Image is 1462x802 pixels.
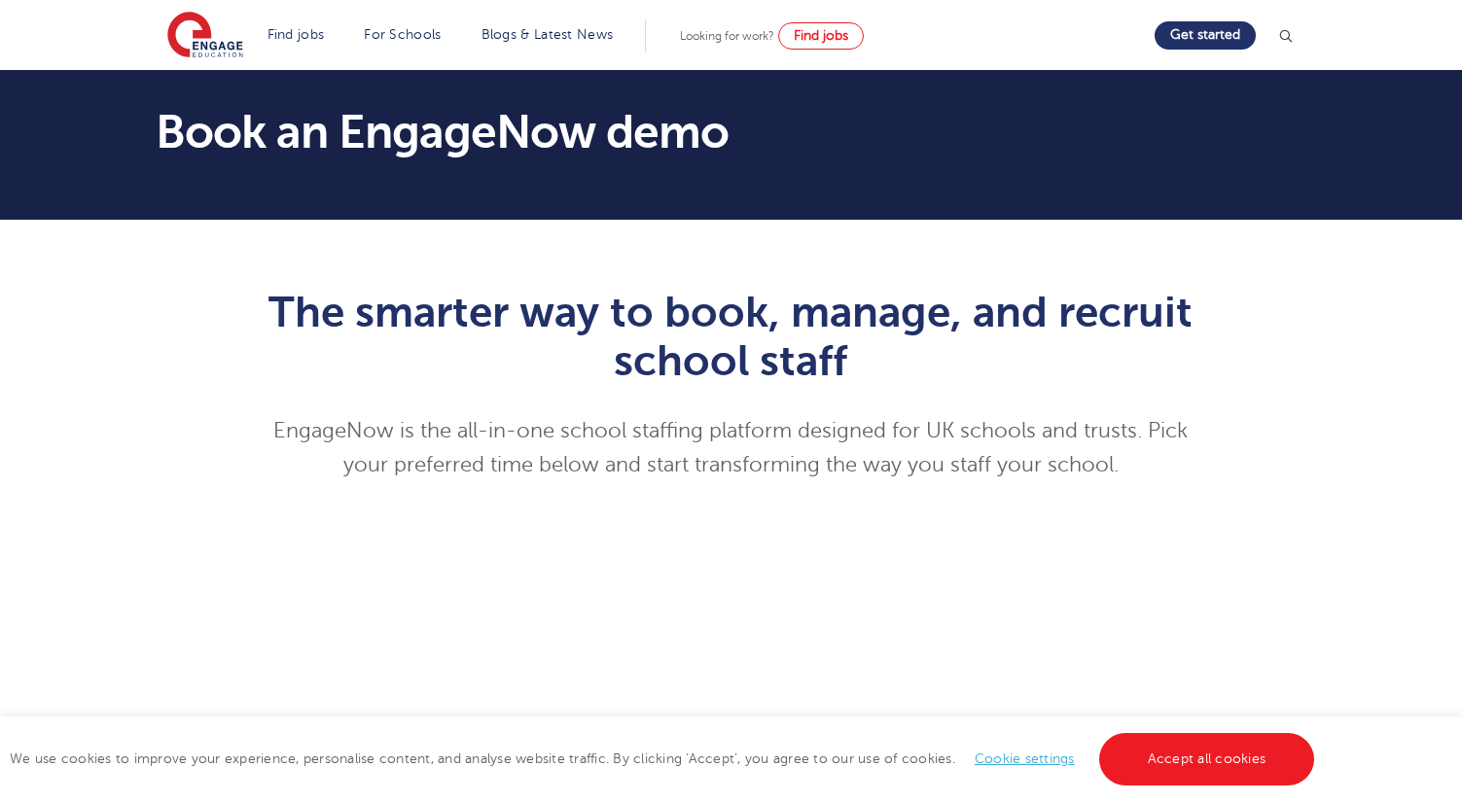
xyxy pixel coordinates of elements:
[167,12,243,60] img: Engage Education
[975,751,1075,766] a: Cookie settings
[1155,21,1256,50] a: Get started
[267,27,325,42] a: Find jobs
[794,28,848,43] span: Find jobs
[680,29,774,43] span: Looking for work?
[364,27,441,42] a: For Schools
[254,414,1208,482] p: EngageNow is the all-in-one school staffing platform designed for UK schools and trusts. Pick you...
[10,751,1319,766] span: We use cookies to improve your experience, personalise content, and analyse website traffic. By c...
[778,22,864,50] a: Find jobs
[1099,733,1315,785] a: Accept all cookies
[254,288,1208,385] h1: The smarter way to book, manage, and recruit school staff
[481,27,614,42] a: Blogs & Latest News
[156,109,913,156] h1: Book an EngageNow demo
